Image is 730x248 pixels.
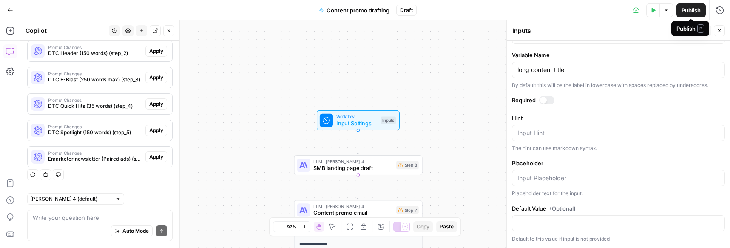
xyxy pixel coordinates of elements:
div: Step 8 [396,161,419,169]
span: Draft [400,6,413,14]
button: Apply [145,125,167,136]
div: Inputs [381,117,396,124]
div: By default this will be the label in lowercase with spaces replaced by underscores. [512,81,725,89]
input: Input Placeholder [517,174,719,182]
button: Apply [145,72,167,83]
span: Apply [149,74,163,81]
button: Apply [145,98,167,110]
div: Step 7 [396,206,419,214]
span: Copy [417,223,429,231]
span: Apply [149,153,163,161]
div: WorkflowInput SettingsInputs [294,110,422,130]
span: Prompt Changes [48,72,142,76]
span: Prompt Changes [48,124,142,129]
button: Paste [436,221,457,232]
label: Variable Name [512,51,725,59]
span: SMB landing page draft [313,164,393,172]
button: Publish [676,3,706,17]
span: Paste [440,223,454,231]
span: Prompt Changes [48,98,142,102]
label: Hint [512,114,725,122]
span: Auto Mode [122,227,149,235]
span: Content promo drafting [327,6,389,14]
div: LLM · [PERSON_NAME] 4SMB landing page draftStep 8 [294,155,422,175]
div: The hint can use markdown syntax. [512,144,725,152]
g: Edge from start to step_8 [357,130,360,155]
button: Apply [145,151,167,162]
input: Claude Sonnet 4 (default) [30,195,112,203]
div: Copilot [26,26,106,35]
button: Apply [145,46,167,57]
div: Publish [676,24,704,33]
span: DTC Quick Hits (35 words) (step_4) [48,102,142,110]
button: Content promo drafting [314,3,395,17]
textarea: Inputs [512,26,531,35]
span: Input Settings [336,119,377,127]
button: Auto Mode [111,225,153,236]
span: Apply [149,100,163,108]
span: P [697,24,704,33]
label: Placeholder [512,159,725,167]
label: Required [512,96,725,104]
span: DTC E-Blast (250 words max) (step_3) [48,76,142,84]
span: Publish [682,6,701,14]
span: LLM · [PERSON_NAME] 4 [313,203,393,210]
span: Apply [149,47,163,55]
input: long_content_title [517,66,719,74]
p: Default to this value if input is not provided [512,235,725,243]
div: Placeholder text for the input. [512,190,725,197]
span: Workflow [336,113,377,120]
span: (Optional) [550,204,576,213]
span: LLM · [PERSON_NAME] 4 [313,158,393,165]
span: DTC Header (150 words) (step_2) [48,49,142,57]
span: 97% [287,223,296,230]
span: Emarketer newsletter (Paired ads) (step_6) [48,155,142,163]
span: Apply [149,127,163,134]
label: Default Value [512,204,725,213]
span: Prompt Changes [48,45,142,49]
g: Edge from step_8 to step_7 [357,175,360,199]
span: DTC Spotlight (150 words) (step_5) [48,129,142,136]
span: Content promo email [313,209,393,217]
span: Prompt Changes [48,151,142,155]
button: Copy [413,221,433,232]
